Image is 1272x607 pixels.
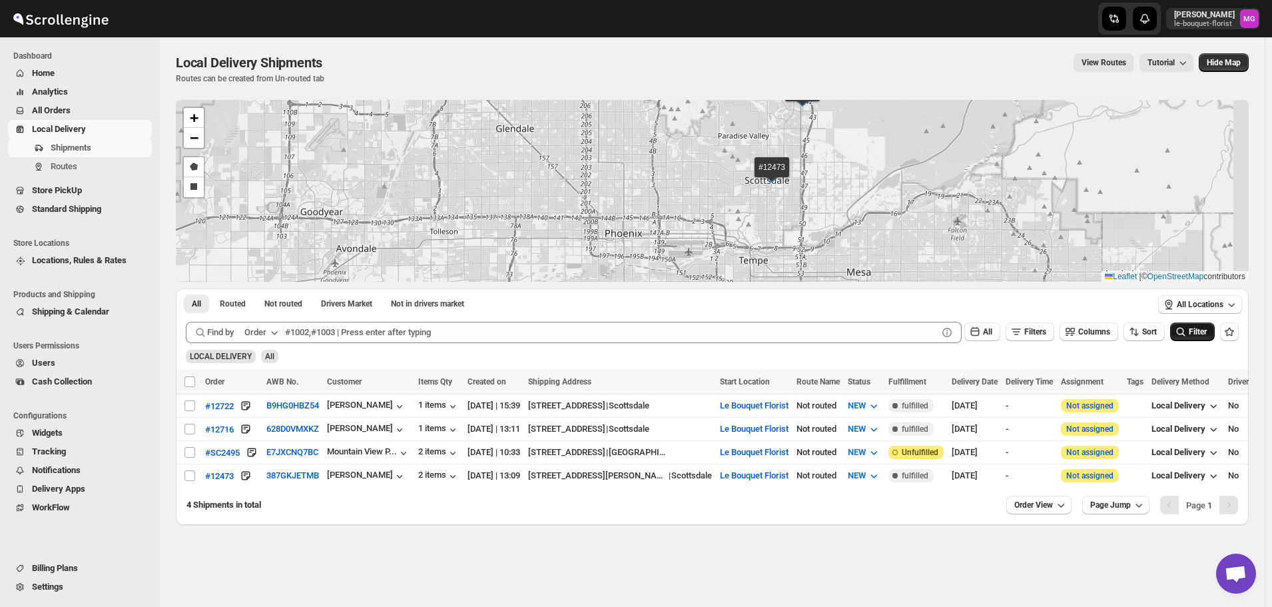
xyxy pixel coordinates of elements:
[1006,322,1054,341] button: Filters
[1143,418,1228,440] button: Local Delivery
[1105,272,1137,281] a: Leaflet
[848,424,866,434] span: NEW
[285,322,938,343] input: #1002,#1003 | Press enter after typing
[205,422,234,436] button: #12716
[205,424,234,434] div: #12716
[1151,424,1205,434] span: Local Delivery
[1006,496,1072,514] button: Order View
[8,480,152,498] button: Delivery Apps
[8,157,152,176] button: Routes
[32,358,55,368] span: Users
[1158,295,1242,314] button: All Locations
[186,500,261,510] span: 4 Shipments in total
[266,470,319,480] button: 387GKJETMB
[8,303,152,321] button: Shipping & Calendar
[1143,395,1228,416] button: Local Delivery
[256,295,310,313] button: Unrouted
[1170,322,1215,341] button: Filter
[327,446,397,456] div: Mountain View P...
[32,582,63,592] span: Settings
[13,289,153,300] span: Products and Shipping
[793,92,812,107] img: Marker
[1102,271,1249,283] div: © contributors
[840,465,888,486] button: NEW
[528,469,712,482] div: |
[528,399,605,412] div: [STREET_ADDRESS]
[220,299,246,309] span: Routed
[32,204,101,214] span: Standard Shipping
[190,109,198,126] span: +
[1006,469,1053,482] div: -
[902,400,928,411] span: fulfilled
[212,295,254,313] button: Routed
[671,469,712,482] div: Scottsdale
[848,470,866,480] span: NEW
[184,177,204,197] a: Draw a rectangle
[8,442,152,461] button: Tracking
[528,422,712,436] div: |
[848,400,866,410] span: NEW
[8,424,152,442] button: Widgets
[1142,327,1157,336] span: Sort
[8,559,152,578] button: Billing Plans
[184,157,204,177] a: Draw a polygon
[32,484,85,494] span: Delivery Apps
[313,295,380,313] button: Claimable
[1074,53,1134,72] button: view route
[205,448,240,458] div: #SC2495
[1151,447,1205,457] span: Local Delivery
[1207,57,1241,68] span: Hide Map
[720,377,770,386] span: Start Location
[418,377,452,386] span: Items Qty
[528,469,668,482] div: [STREET_ADDRESS][PERSON_NAME]
[840,395,888,416] button: NEW
[468,422,520,436] div: [DATE] | 13:11
[528,399,712,412] div: |
[902,424,928,434] span: fulfilled
[8,372,152,391] button: Cash Collection
[192,299,201,309] span: All
[1090,500,1131,510] span: Page Jump
[327,423,406,436] button: [PERSON_NAME]
[266,424,319,434] button: 628D0VMXKZ
[1006,446,1053,459] div: -
[418,423,460,436] div: 1 items
[1061,377,1104,386] span: Assignment
[13,340,153,351] span: Users Permissions
[327,470,406,483] div: [PERSON_NAME]
[418,400,460,413] div: 1 items
[8,139,152,157] button: Shipments
[1123,322,1165,341] button: Sort
[902,470,928,481] span: fulfilled
[266,400,319,410] button: B9HG0HBZ54
[1207,500,1212,510] b: 1
[1024,327,1046,336] span: Filters
[184,108,204,128] a: Zoom in
[468,377,506,386] span: Created on
[468,446,520,459] div: [DATE] | 10:33
[1240,9,1259,28] span: Melody Gluth
[205,446,240,459] button: #SC2495
[13,410,153,421] span: Configurations
[32,68,55,78] span: Home
[1082,496,1149,514] button: Page Jump
[1066,401,1113,410] button: Not assigned
[266,377,298,386] span: AWB No.
[468,399,520,412] div: [DATE] | 15:39
[32,185,82,195] span: Store PickUp
[32,446,66,456] span: Tracking
[528,377,591,386] span: Shipping Address
[1139,53,1193,72] button: Tutorial
[848,447,866,457] span: NEW
[1243,15,1255,23] text: MG
[205,399,234,412] button: #12722
[32,376,92,386] span: Cash Collection
[796,446,840,459] div: Not routed
[8,251,152,270] button: Locations, Rules & Rates
[1066,424,1113,434] button: Not assigned
[32,105,71,115] span: All Orders
[32,428,63,438] span: Widgets
[383,295,472,313] button: Un-claimable
[1143,465,1228,486] button: Local Delivery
